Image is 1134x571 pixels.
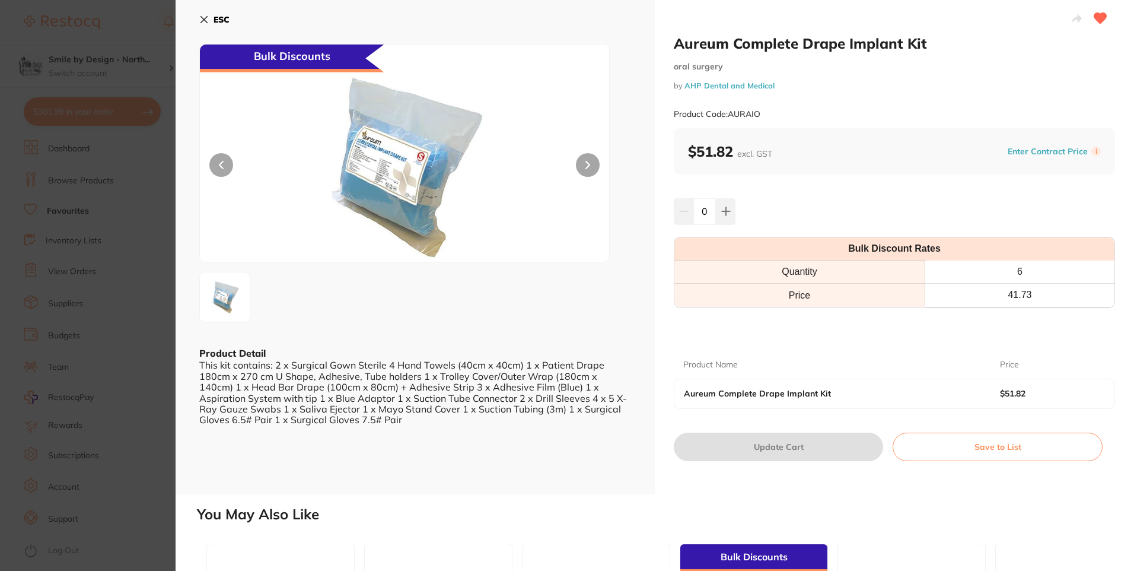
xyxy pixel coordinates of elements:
[674,284,925,307] td: Price
[737,148,772,159] span: excl. GST
[1004,146,1091,157] button: Enter Contract Price
[674,237,1114,261] th: Bulk Discount Rates
[1000,389,1095,398] b: $51.82
[683,359,738,371] p: Product Name
[684,389,968,398] b: Aureum Complete Drape Implant Kit
[674,109,760,119] small: Product Code: AURAIO
[282,74,527,262] img: MA
[674,261,925,284] th: Quantity
[199,360,631,425] div: This kit contains: 2 x Surgical Gown Sterile 4 Hand Towels (40cm x 40cm) 1 x Patient Drape 180cm ...
[688,142,772,160] b: $51.82
[925,284,1115,307] th: 41.73
[1091,147,1101,156] label: i
[199,347,266,359] b: Product Detail
[674,34,1115,52] h2: Aureum Complete Drape Implant Kit
[197,506,1129,523] h2: You May Also Like
[674,433,883,461] button: Update Cart
[893,433,1103,461] button: Save to List
[674,81,1115,90] small: by
[199,9,230,30] button: ESC
[684,81,775,90] a: AHP Dental and Medical
[1000,359,1019,371] p: Price
[925,261,1115,284] th: 6
[203,276,246,319] img: MA
[674,62,1115,72] small: oral surgery
[214,14,230,25] b: ESC
[200,45,384,72] div: Bulk Discounts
